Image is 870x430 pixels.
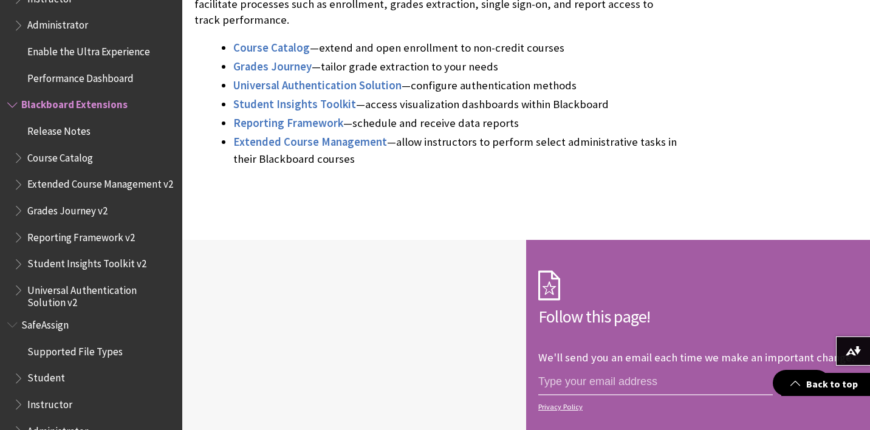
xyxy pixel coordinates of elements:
[233,78,402,92] span: Universal Authentication Solution
[21,95,128,111] span: Blackboard Extensions
[233,39,678,56] li: —extend and open enrollment to non-credit courses
[233,41,310,55] a: Course Catalog
[27,394,72,411] span: Instructor
[538,370,773,395] input: email address
[27,68,134,84] span: Performance Dashboard
[233,58,678,75] li: —tailor grade extraction to your needs
[233,77,678,94] li: —configure authentication methods
[233,96,678,113] li: —access visualization dashboards within Blackboard
[233,116,343,131] a: Reporting Framework
[233,60,312,74] a: Grades Journey
[233,78,402,93] a: Universal Authentication Solution
[27,15,88,32] span: Administrator
[233,97,356,111] span: Student Insights Toolkit
[781,373,870,395] a: Back to top
[21,315,69,331] span: SafeAssign
[27,254,146,270] span: Student Insights Toolkit v2
[233,135,387,149] a: Extended Course Management
[27,200,108,217] span: Grades Journey v2
[773,370,830,397] button: Follow
[27,368,65,384] span: Student
[27,121,91,137] span: Release Notes
[27,280,174,309] span: Universal Authentication Solution v2
[27,341,123,358] span: Supported File Types
[538,350,854,364] p: We'll send you an email each time we make an important change.
[233,134,678,168] li: —allow instructors to perform select administrative tasks in their Blackboard courses
[538,270,560,301] img: Subscription Icon
[27,148,93,164] span: Course Catalog
[27,227,135,244] span: Reporting Framework v2
[233,115,678,132] li: —schedule and receive data reports
[27,174,173,191] span: Extended Course Management v2
[233,116,343,130] span: Reporting Framework
[27,41,150,58] span: Enable the Ultra Experience
[233,97,356,112] a: Student Insights Toolkit
[7,95,175,309] nav: Book outline for Blackboard Extensions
